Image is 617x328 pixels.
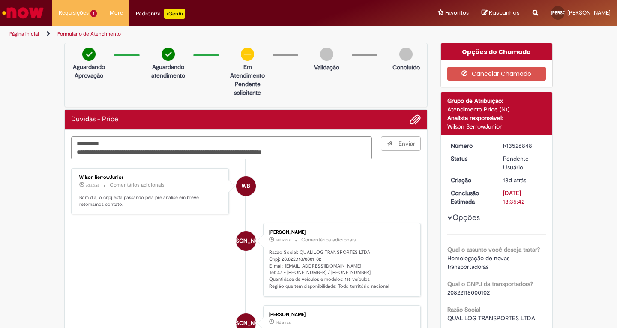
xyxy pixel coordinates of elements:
[90,10,97,17] span: 1
[227,63,268,80] p: Em Atendimento
[314,63,339,72] p: Validação
[71,136,372,159] textarea: Digite sua mensagem aqui...
[79,194,222,208] p: Bom dia, o cnpj está passando pela pré análise em breve retomamos contato.
[236,176,256,196] div: Wilson BerrowJunior
[503,141,543,150] div: R13526848
[447,314,535,322] span: QUALILOG TRANSPORTES LTDA
[445,9,469,17] span: Favoritos
[444,189,497,206] dt: Conclusão Estimada
[447,114,546,122] div: Analista responsável:
[503,176,543,184] div: 12/09/2025 10:20:12
[236,231,256,251] div: Joyce Azevedo
[147,63,189,80] p: Aguardando atendimento
[447,122,546,131] div: Wilson BerrowJunior
[242,176,250,196] span: WB
[447,254,511,271] span: Homologação de novas transportadoras
[503,154,543,172] div: Pendente Usuário
[503,189,543,206] div: [DATE] 13:35:42
[276,238,291,243] time: 15/09/2025 14:12:29
[110,181,165,189] small: Comentários adicionais
[110,9,123,17] span: More
[410,114,421,125] button: Adicionar anexos
[227,80,268,97] p: Pendente solicitante
[444,154,497,163] dt: Status
[447,96,546,105] div: Grupo de Atribuição:
[86,183,99,188] time: 23/09/2025 11:00:32
[59,9,89,17] span: Requisições
[241,48,254,61] img: circle-minus.png
[392,63,420,72] p: Concluído
[276,320,291,325] span: 14d atrás
[224,231,267,251] span: [PERSON_NAME]
[71,116,118,123] h2: Dúvidas - Price Histórico de tíquete
[399,48,413,61] img: img-circle-grey.png
[482,9,520,17] a: Rascunhos
[447,306,480,313] b: Razão Social
[269,312,412,317] div: [PERSON_NAME]
[79,175,222,180] div: Wilson BerrowJunior
[136,9,185,19] div: Padroniza
[447,105,546,114] div: Atendimento Price (N1)
[68,63,110,80] p: Aguardando Aprovação
[164,9,185,19] p: +GenAi
[6,26,405,42] ul: Trilhas de página
[567,9,611,16] span: [PERSON_NAME]
[57,30,121,37] a: Formulário de Atendimento
[1,4,45,21] img: ServiceNow
[444,176,497,184] dt: Criação
[82,48,96,61] img: check-circle-green.png
[489,9,520,17] span: Rascunhos
[551,10,584,15] span: [PERSON_NAME]
[447,67,546,81] button: Cancelar Chamado
[162,48,175,61] img: check-circle-green.png
[276,238,291,243] span: 14d atrás
[320,48,333,61] img: img-circle-grey.png
[9,30,39,37] a: Página inicial
[503,176,526,184] span: 18d atrás
[447,289,490,296] span: 20822118000102
[269,249,412,289] p: Razão Social: QUALILOG TRANSPORTES LTDA Cnpj: 20.822.118/0001-02 E-mail: [EMAIL_ADDRESS][DOMAIN_N...
[86,183,99,188] span: 7d atrás
[447,280,533,288] b: Qual o CNPJ da transportadora?
[444,141,497,150] dt: Número
[447,246,540,253] b: Qual o assunto você deseja tratar?
[441,43,553,60] div: Opções do Chamado
[503,176,526,184] time: 12/09/2025 10:20:12
[269,230,412,235] div: [PERSON_NAME]
[276,320,291,325] time: 15/09/2025 14:12:10
[301,236,356,244] small: Comentários adicionais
